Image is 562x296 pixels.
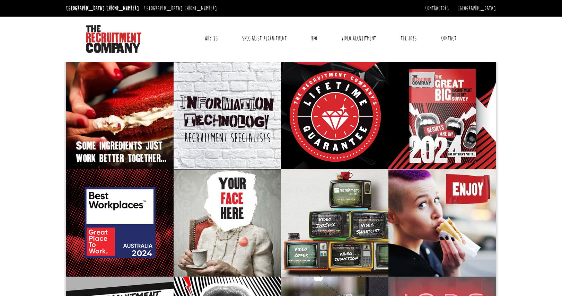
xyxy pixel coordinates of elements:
a: The Jobs [395,30,422,47]
a: [GEOGRAPHIC_DATA] [457,5,496,12]
img: The Recruitment Company [86,25,141,53]
li: [GEOGRAPHIC_DATA]: [64,3,141,14]
a: Contractors [425,5,449,12]
a: [PHONE_NUMBER] [106,5,139,12]
a: RPO [306,30,322,47]
a: Contact [436,30,462,47]
a: [PHONE_NUMBER] [184,5,217,12]
a: Video Recruitment [336,30,381,47]
a: Why Us [199,30,223,47]
li: [GEOGRAPHIC_DATA]: [142,3,219,14]
a: Specialist Recruitment [237,30,292,47]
